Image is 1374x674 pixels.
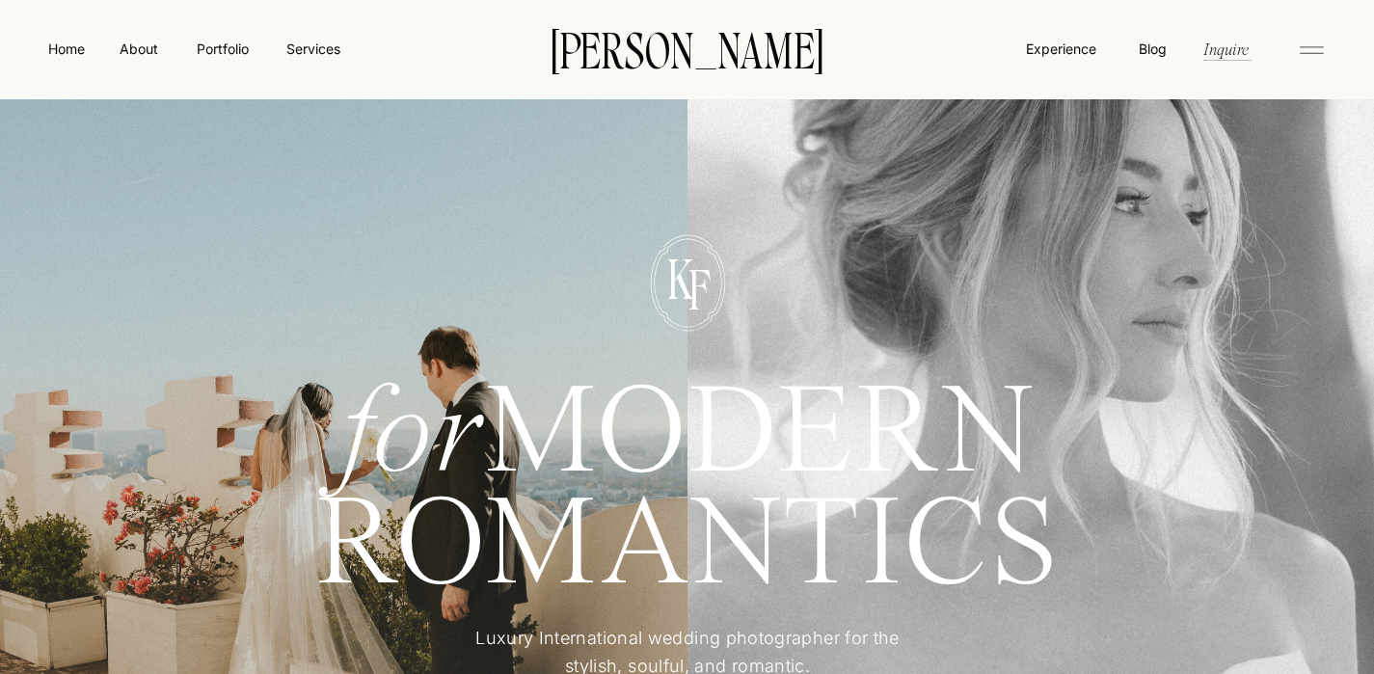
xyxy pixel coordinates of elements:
a: Experience [1024,39,1098,59]
a: Blog [1134,39,1171,58]
h1: ROMANTICS [245,493,1131,598]
a: [PERSON_NAME] [522,28,853,68]
p: K [654,252,707,301]
p: F [673,262,726,311]
a: About [117,39,160,58]
a: Home [44,39,89,59]
a: Inquire [1201,38,1251,60]
a: Portfolio [188,39,256,59]
h1: MODERN [245,381,1131,473]
a: Services [284,39,341,59]
i: for [340,374,485,500]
